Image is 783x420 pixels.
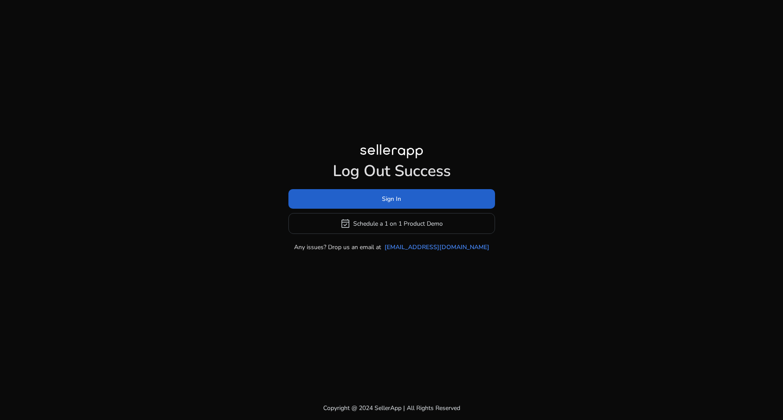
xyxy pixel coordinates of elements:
[288,213,495,234] button: event_availableSchedule a 1 on 1 Product Demo
[288,162,495,180] h1: Log Out Success
[382,194,401,203] span: Sign In
[294,243,381,252] p: Any issues? Drop us an email at
[385,243,489,252] a: [EMAIL_ADDRESS][DOMAIN_NAME]
[288,189,495,209] button: Sign In
[340,218,351,229] span: event_available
